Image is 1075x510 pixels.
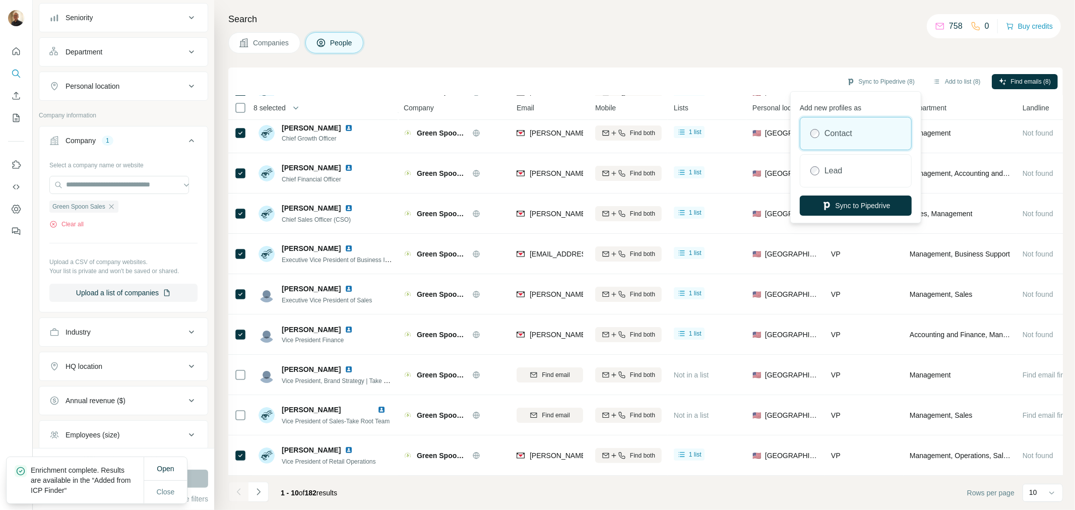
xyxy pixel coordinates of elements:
[66,136,96,146] div: Company
[49,157,198,170] div: Select a company name or website
[530,210,766,218] span: [PERSON_NAME][EMAIL_ADDRESS][PERSON_NAME][DOMAIN_NAME]
[517,128,525,138] img: provider findymail logo
[404,129,412,137] img: Logo of Green Spoon Sales
[259,125,275,141] img: Avatar
[765,209,819,219] span: [GEOGRAPHIC_DATA]
[417,410,467,420] span: Green Spoon Sales
[253,38,290,48] span: Companies
[517,168,525,178] img: provider findymail logo
[417,289,467,299] span: Green Spoon Sales
[910,209,973,219] span: Sales, Management
[517,330,525,340] img: provider findymail logo
[417,370,467,380] span: Green Spoon Sales
[517,408,583,423] button: Find email
[542,411,570,420] span: Find email
[52,202,105,211] span: Green Spoon Sales
[840,74,922,89] button: Sync to Pipedrive (8)
[926,74,988,89] button: Add to list (8)
[282,284,341,294] span: [PERSON_NAME]
[8,222,24,240] button: Feedback
[417,128,467,138] span: Green Spoon Sales
[630,290,655,299] span: Find both
[404,411,412,419] img: Logo of Green Spoon Sales
[630,411,655,420] span: Find both
[595,327,662,342] button: Find both
[595,103,616,113] span: Mobile
[1023,290,1053,298] span: Not found
[404,331,412,339] img: Logo of Green Spoon Sales
[404,452,412,460] img: Logo of Green Spoon Sales
[39,423,208,447] button: Employees (size)
[282,418,390,425] span: Vice President of Sales-Take Root Team
[831,371,841,379] span: VP
[282,406,341,414] span: [PERSON_NAME]
[49,258,198,267] p: Upload a CSV of company websites.
[8,156,24,174] button: Use Surfe on LinkedIn
[1023,129,1053,137] span: Not found
[517,289,525,299] img: provider findymail logo
[910,128,951,138] span: Management
[630,129,655,138] span: Find both
[39,129,208,157] button: Company1
[831,331,841,339] span: VP
[595,125,662,141] button: Find both
[150,483,182,501] button: Close
[910,168,1010,178] span: Management, Accounting and Finance
[1023,210,1053,218] span: Not found
[282,216,351,223] span: Chief Sales Officer (CSO)
[39,354,208,378] button: HQ location
[752,370,761,380] span: 🇺🇸
[299,489,305,497] span: of
[66,327,91,337] div: Industry
[595,408,662,423] button: Find both
[689,168,702,177] span: 1 list
[1023,452,1053,460] span: Not found
[910,103,946,113] span: Department
[417,168,467,178] span: Green Spoon Sales
[752,330,761,340] span: 🇺🇸
[259,206,275,222] img: Avatar
[765,410,819,420] span: [GEOGRAPHIC_DATA]
[404,290,412,298] img: Logo of Green Spoon Sales
[404,371,412,379] img: Logo of Green Spoon Sales
[765,370,819,380] span: [GEOGRAPHIC_DATA]
[282,134,357,143] span: Chief Growth Officer
[281,489,299,497] span: 1 - 10
[765,128,819,138] span: [GEOGRAPHIC_DATA]
[259,407,275,423] img: Avatar
[66,47,102,57] div: Department
[595,448,662,463] button: Find both
[282,203,341,213] span: [PERSON_NAME]
[330,38,353,48] span: People
[910,289,973,299] span: Management, Sales
[967,488,1015,498] span: Rows per page
[8,109,24,127] button: My lists
[8,87,24,105] button: Enrich CSV
[8,200,24,218] button: Dashboard
[282,123,341,133] span: [PERSON_NAME]
[630,169,655,178] span: Find both
[282,243,341,253] span: [PERSON_NAME]
[752,128,761,138] span: 🇺🇸
[49,220,84,229] button: Clear all
[910,330,1010,340] span: Accounting and Finance, Management
[752,103,806,113] span: Personal location
[1006,19,1053,33] button: Buy credits
[8,178,24,196] button: Use Surfe API
[282,256,449,264] span: Executive Vice President of Business Intelligence & Innovation
[345,365,353,373] img: LinkedIn logo
[752,410,761,420] span: 🇺🇸
[689,127,702,137] span: 1 list
[1023,169,1053,177] span: Not found
[752,209,761,219] span: 🇺🇸
[39,74,208,98] button: Personal location
[674,103,688,113] span: Lists
[157,465,174,473] span: Open
[910,410,973,420] span: Management, Sales
[752,451,761,461] span: 🇺🇸
[1023,331,1053,339] span: Not found
[800,99,912,113] p: Add new profiles as
[530,290,766,298] span: [PERSON_NAME][EMAIL_ADDRESS][PERSON_NAME][DOMAIN_NAME]
[282,364,341,374] span: [PERSON_NAME]
[282,336,357,345] span: Vice President Finance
